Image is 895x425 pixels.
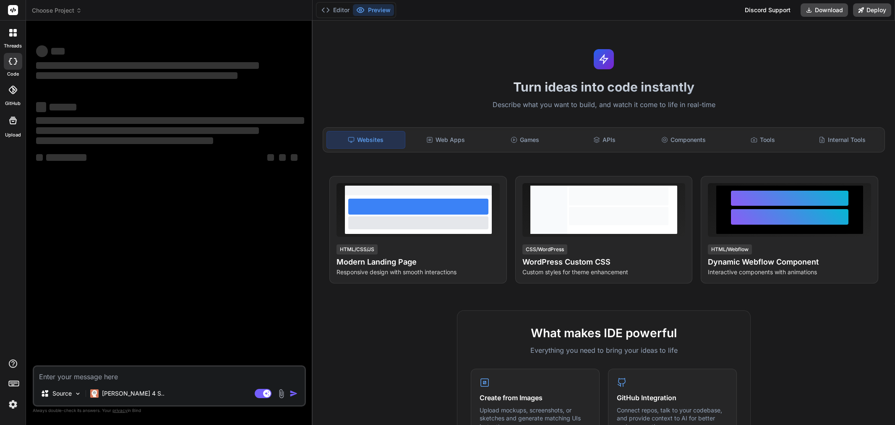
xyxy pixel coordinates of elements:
img: Pick Models [74,390,81,397]
h1: Turn ideas into code instantly [318,79,890,94]
span: ‌ [36,62,259,69]
button: Editor [318,4,353,16]
p: Responsive design with smooth interactions [337,268,500,276]
span: ‌ [36,127,259,134]
h4: GitHub Integration [617,393,728,403]
span: ‌ [267,154,274,161]
div: HTML/Webflow [708,244,752,254]
p: Describe what you want to build, and watch it come to life in real-time [318,100,890,110]
div: HTML/CSS/JS [337,244,378,254]
span: ‌ [36,45,48,57]
p: Always double-check its answers. Your in Bind [33,407,306,415]
div: Games [486,131,564,149]
div: APIs [566,131,643,149]
div: Internal Tools [804,131,881,149]
h4: Modern Landing Page [337,256,500,268]
span: ‌ [51,48,65,55]
div: Websites [326,131,405,149]
div: Components [645,131,723,149]
span: ‌ [36,154,43,161]
span: ‌ [36,102,46,112]
label: threads [4,42,22,50]
button: Deploy [853,3,891,17]
span: ‌ [36,117,304,124]
span: ‌ [279,154,286,161]
div: Tools [724,131,802,149]
p: Custom styles for theme enhancement [522,268,686,276]
span: privacy [112,408,128,413]
span: ‌ [36,72,237,79]
span: ‌ [291,154,297,161]
div: Discord Support [740,3,796,17]
img: settings [6,397,20,412]
span: ‌ [36,137,213,144]
p: [PERSON_NAME] 4 S.. [102,389,164,398]
p: Everything you need to bring your ideas to life [471,345,737,355]
h2: What makes IDE powerful [471,324,737,342]
h4: Dynamic Webflow Component [708,256,871,268]
img: attachment [277,389,286,399]
h4: WordPress Custom CSS [522,256,686,268]
span: Choose Project [32,6,82,15]
span: ‌ [50,104,76,110]
label: Upload [5,131,21,139]
label: GitHub [5,100,21,107]
p: Interactive components with animations [708,268,871,276]
label: code [7,71,19,78]
img: icon [290,389,298,398]
h4: Create from Images [480,393,591,403]
button: Download [801,3,848,17]
button: Preview [353,4,394,16]
p: Source [52,389,72,398]
span: ‌ [46,154,86,161]
div: Web Apps [407,131,485,149]
div: CSS/WordPress [522,244,567,254]
img: Claude 4 Sonnet [90,389,99,398]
